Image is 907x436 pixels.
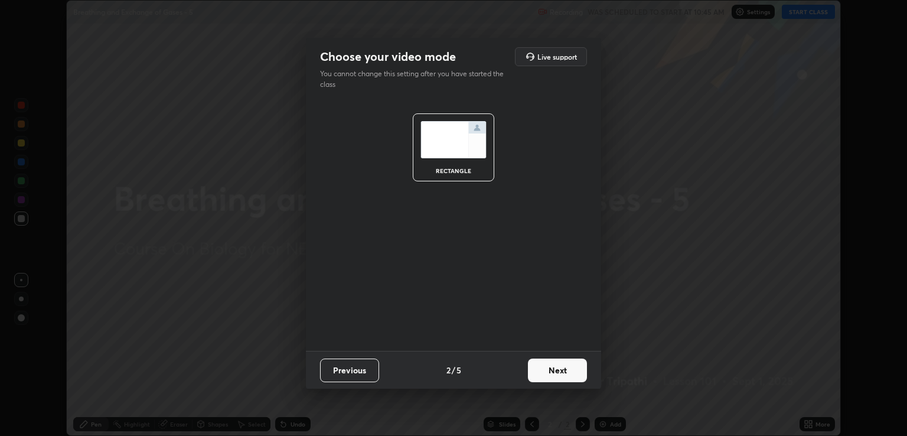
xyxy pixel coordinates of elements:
button: Next [528,359,587,382]
h4: 2 [446,364,451,376]
h5: Live support [537,53,577,60]
h4: 5 [456,364,461,376]
button: Previous [320,359,379,382]
p: You cannot change this setting after you have started the class [320,69,511,90]
h2: Choose your video mode [320,49,456,64]
img: normalScreenIcon.ae25ed63.svg [420,121,487,158]
div: rectangle [430,168,477,174]
h4: / [452,364,455,376]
